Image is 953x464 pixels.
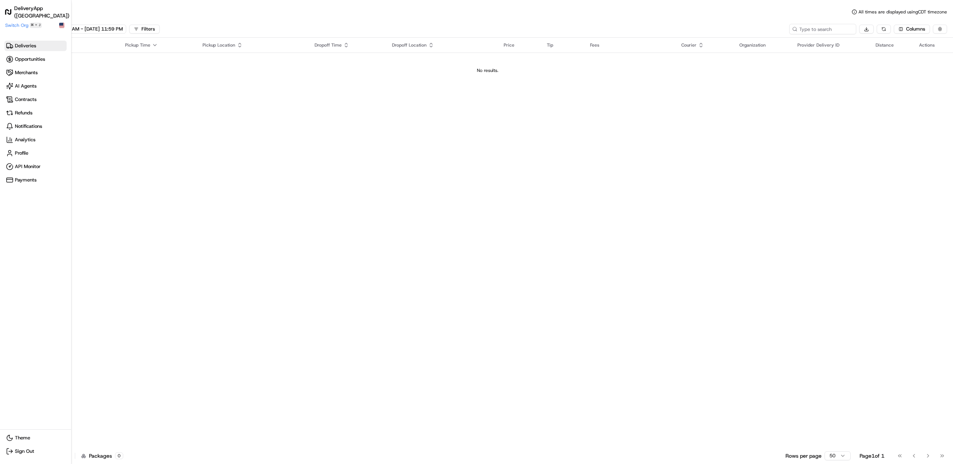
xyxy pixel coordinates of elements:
span: Theme [15,435,30,441]
a: Payments [4,175,67,185]
div: No results. [25,67,950,73]
a: AI Agents [4,81,67,91]
div: Organization [739,42,785,48]
div: 0 [115,452,123,459]
div: Packages [81,452,123,460]
span: Merchants [15,69,38,76]
h1: DeliveryApp ([GEOGRAPHIC_DATA]) [14,4,69,19]
span: Notifications [15,123,42,130]
div: Price [504,42,535,48]
span: Deliveries [15,42,36,49]
div: Provider Delivery ID [797,42,864,48]
span: Payments [15,177,36,183]
div: Fees [590,42,670,48]
a: Opportunities [4,54,67,64]
a: Refunds [4,108,67,118]
a: Contracts [4,94,67,105]
span: Sign Out [15,448,34,455]
a: Merchants [4,67,67,78]
span: Profile [15,150,28,157]
a: Profile [4,148,67,158]
img: Flag of us [59,23,64,28]
button: Theme [4,433,67,443]
span: Refunds [15,110,32,116]
span: Contracts [15,96,36,103]
span: Pickup Location [203,42,235,48]
p: Rows per page [785,452,822,460]
span: [DATE] 12:00 AM - [DATE] 11:59 PM [41,26,123,32]
a: Analytics [4,135,67,145]
span: Switch Org [5,22,28,28]
span: Analytics [15,136,35,143]
button: Switch Org⌘+J [5,22,42,28]
a: API Monitor [4,161,67,172]
button: Refresh [877,25,891,34]
a: DeliveryApp ([GEOGRAPHIC_DATA]) [4,4,69,19]
a: Deliveries [4,41,67,51]
a: Notifications [4,121,67,132]
div: Filters [141,26,155,32]
div: Tip [547,42,578,48]
span: Columns [906,26,925,32]
span: AI Agents [15,83,36,89]
span: Courier [681,42,697,48]
span: All times are displayed using CDT timezone [858,9,947,15]
div: Distance [876,42,907,48]
input: Type to search [789,24,856,34]
span: Dropoff Time [315,42,342,48]
button: Sign Out [4,446,67,457]
button: Columns [894,25,930,34]
div: Actions [919,42,947,48]
span: API Monitor [15,163,41,170]
span: Dropoff Location [392,42,427,48]
button: [DATE] 12:00 AM - [DATE] 11:59 PM [28,25,126,34]
span: Opportunities [15,56,45,63]
button: Filters [129,25,160,34]
span: Pickup Time [125,42,150,48]
div: Page 1 of 1 [860,452,885,460]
